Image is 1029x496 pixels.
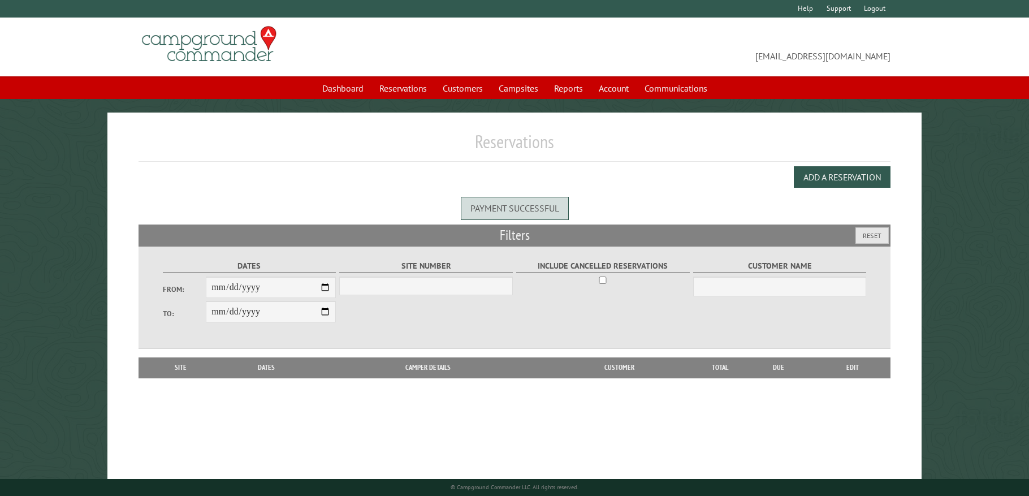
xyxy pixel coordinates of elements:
[461,197,569,219] div: Payment successful
[693,260,866,273] label: Customer Name
[514,31,890,63] span: [EMAIL_ADDRESS][DOMAIN_NAME]
[163,308,206,319] label: To:
[451,484,578,491] small: © Campground Commander LLC. All rights reserved.
[139,225,891,246] h2: Filters
[315,77,370,99] a: Dashboard
[339,260,512,273] label: Site Number
[139,22,280,66] img: Campground Commander
[144,357,218,378] th: Site
[139,131,891,162] h1: Reservations
[436,77,490,99] a: Customers
[218,357,315,378] th: Dates
[592,77,635,99] a: Account
[163,260,336,273] label: Dates
[541,357,698,378] th: Customer
[492,77,545,99] a: Campsites
[814,357,890,378] th: Edit
[163,284,206,295] label: From:
[855,227,889,244] button: Reset
[698,357,743,378] th: Total
[743,357,814,378] th: Due
[547,77,590,99] a: Reports
[794,166,890,188] button: Add a Reservation
[315,357,541,378] th: Camper Details
[516,260,689,273] label: Include Cancelled Reservations
[638,77,714,99] a: Communications
[373,77,434,99] a: Reservations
